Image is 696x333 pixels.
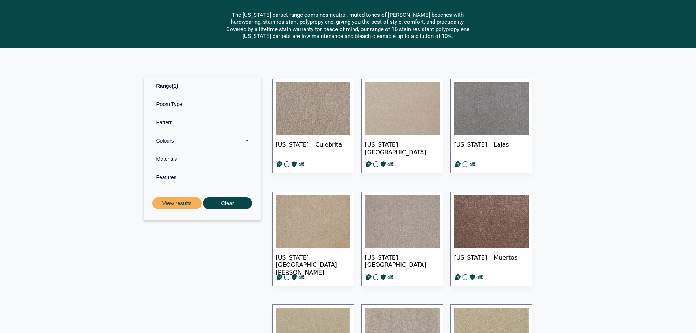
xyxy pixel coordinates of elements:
a: [US_STATE] – Lajas [450,79,532,173]
label: Room Type [149,95,256,113]
label: Features [149,168,256,186]
a: [US_STATE] – Muertos [450,192,532,286]
span: [US_STATE] – Culebrita [276,135,350,160]
a: [US_STATE] – [GEOGRAPHIC_DATA][PERSON_NAME] [272,192,354,286]
label: Colours [149,132,256,150]
span: [US_STATE] – [GEOGRAPHIC_DATA][PERSON_NAME] [276,248,350,273]
a: [US_STATE] – [GEOGRAPHIC_DATA] [361,79,443,173]
span: [US_STATE] – Lajas [454,135,529,160]
button: Clear [203,197,252,209]
label: Range [149,77,256,95]
span: [US_STATE] – [GEOGRAPHIC_DATA] [365,135,440,160]
label: Pattern [149,113,256,132]
span: [US_STATE] – [GEOGRAPHIC_DATA] [365,248,440,273]
label: Materials [149,150,256,168]
div: The [US_STATE] carpet range combines neutral, muted tones of [PERSON_NAME] beaches with hardweari... [221,12,475,40]
a: [US_STATE] – [GEOGRAPHIC_DATA] [361,192,443,286]
button: View results [152,197,202,209]
span: 1 [172,83,178,89]
a: [US_STATE] – Culebrita [272,79,354,173]
span: [US_STATE] – Muertos [454,248,529,273]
